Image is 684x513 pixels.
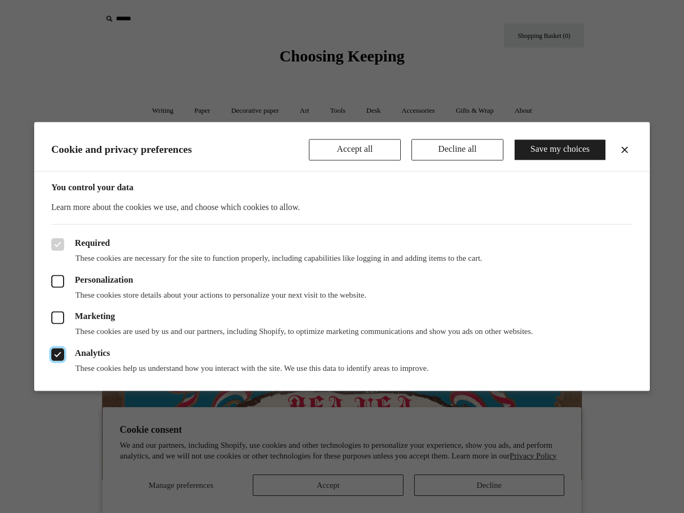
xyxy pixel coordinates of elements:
[51,327,633,338] p: These cookies are used by us and our partners, including Shopify, to optimize marketing communica...
[411,139,503,160] button: Decline all
[51,363,633,374] p: These cookies help us understand how you interact with the site. We use this data to identify are...
[51,182,633,193] h3: You control your data
[51,348,633,361] label: Analytics
[51,312,633,324] label: Marketing
[51,144,309,156] h2: Cookie and privacy preferences
[309,139,401,160] button: Accept all
[51,238,633,251] label: Required
[51,201,633,214] p: Learn more about the cookies we use, and choose which cookies to allow.
[514,139,606,160] button: Save my choices
[51,254,633,265] p: These cookies are necessary for the site to function properly, including capabilities like loggin...
[51,290,633,301] p: These cookies store details about your actions to personalize your next visit to the website.
[618,143,631,156] button: Close dialog
[51,275,633,287] label: Personalization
